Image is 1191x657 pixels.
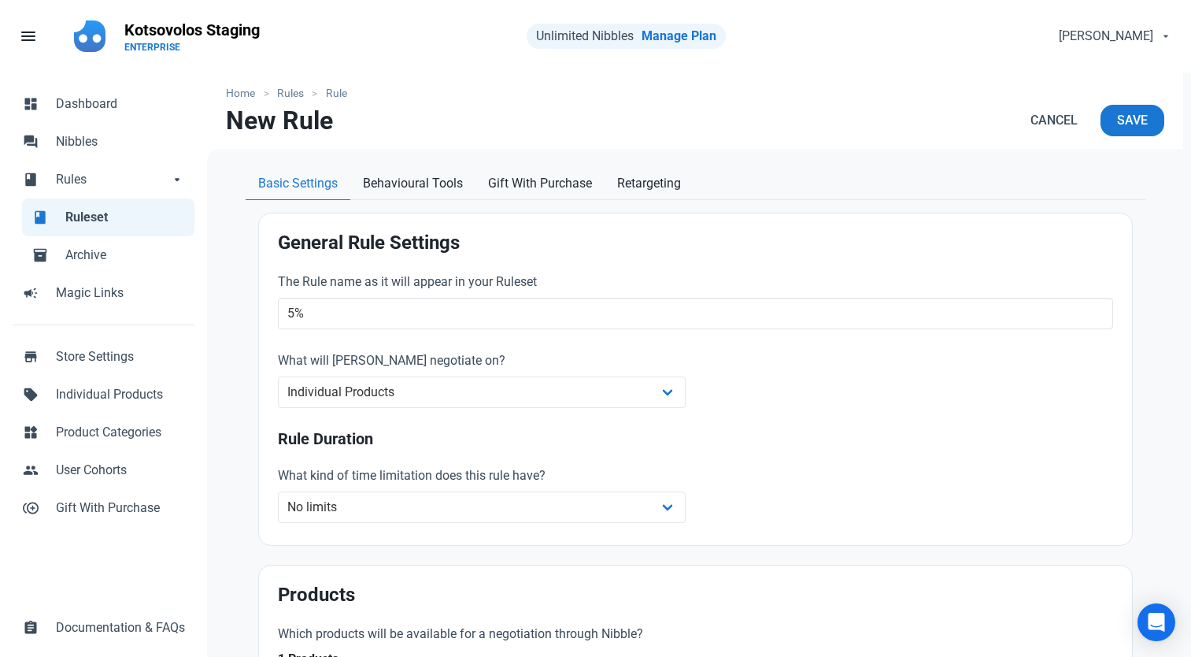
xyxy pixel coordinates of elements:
[278,625,828,644] label: Which products will be available for a negotiation through Nibble?
[13,161,194,199] a: bookRulesarrow_drop_down
[23,499,39,514] span: control_point_duplicate
[1100,105,1164,136] button: Save
[363,174,463,193] span: Behavioural Tools
[226,106,333,135] h1: New Rule
[536,28,634,43] span: Unlimited Nibbles
[1045,20,1182,52] button: [PERSON_NAME]
[13,85,194,123] a: dashboardDashboard
[226,85,263,102] a: Home
[23,95,39,110] span: dashboard
[23,284,39,299] span: campaign
[23,618,39,634] span: assignment
[56,423,185,442] span: Product Categories
[1117,111,1148,130] span: Save
[56,170,169,189] span: Rules
[19,27,38,46] span: menu
[56,499,185,518] span: Gift With Purchase
[32,246,48,262] span: inventory_2
[56,385,185,404] span: Individual Products
[32,208,48,224] span: book
[278,585,1113,606] h2: Products
[169,170,185,186] span: arrow_drop_down
[56,618,185,637] span: Documentation & FAQs
[278,273,1113,291] label: The Rule name as it will appear in your Ruleset
[278,430,1113,448] h3: Rule Duration
[124,41,260,54] p: ENTERPRISE
[13,274,194,312] a: campaignMagic Links
[1137,603,1175,641] div: Open Intercom Messenger
[258,174,338,193] span: Basic Settings
[23,461,39,477] span: people
[13,123,194,161] a: forumNibbles
[13,609,194,647] a: assignmentDocumentation & FAQs
[56,132,185,151] span: Nibbles
[13,376,194,414] a: sellIndividual Products
[278,351,686,370] label: What will [PERSON_NAME] negotiate on?
[23,170,39,186] span: book
[1014,105,1094,136] a: Cancel
[207,72,1183,105] nav: breadcrumbs
[22,236,194,274] a: inventory_2Archive
[23,347,39,363] span: store
[23,385,39,401] span: sell
[642,28,716,43] a: Manage Plan
[56,95,185,113] span: Dashboard
[124,19,260,41] p: Kotsovolos Staging
[65,208,185,227] span: Ruleset
[22,199,194,236] a: bookRuleset
[115,13,269,60] a: Kotsovolos StagingENTERPRISE
[13,414,194,451] a: widgetsProduct Categories
[23,132,39,148] span: forum
[617,174,681,193] span: Retargeting
[13,338,194,376] a: storeStore Settings
[13,451,194,489] a: peopleUser Cohorts
[56,347,185,366] span: Store Settings
[56,284,185,303] span: Magic Links
[56,461,185,480] span: User Cohorts
[269,85,313,102] a: Rules
[1059,27,1153,46] span: [PERSON_NAME]
[13,489,194,527] a: control_point_duplicateGift With Purchase
[65,246,185,265] span: Archive
[278,232,1113,254] h2: General Rule Settings
[278,466,686,485] label: What kind of time limitation does this rule have?
[23,423,39,439] span: widgets
[488,174,592,193] span: Gift With Purchase
[1030,111,1078,130] span: Cancel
